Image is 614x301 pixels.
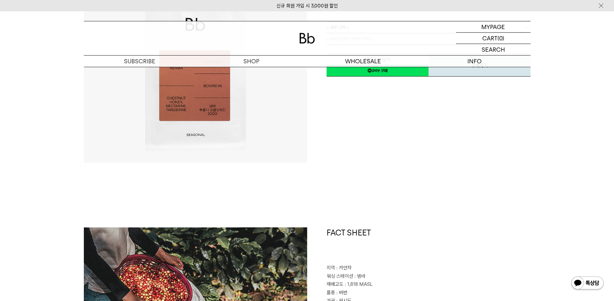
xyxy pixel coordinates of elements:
[336,290,347,296] span: : 버번
[345,281,373,287] span: : 1,818 MASL
[354,273,365,279] span: : 넴바
[327,290,335,296] span: 품종
[84,56,195,67] a: SUBSCRIBE
[336,265,352,271] span: : 카얀자
[327,65,429,77] a: 새창
[276,3,338,9] a: 신규 회원 가입 시 3,000원 할인
[456,21,530,33] a: MYPAGE
[327,281,343,287] span: 재배고도
[327,265,335,271] span: 지역
[482,33,497,44] p: CART
[481,21,505,32] p: MYPAGE
[482,44,505,55] p: SEARCH
[327,227,530,264] h1: FACT SHEET
[419,56,530,67] p: INFO
[307,56,419,67] p: WHOLESALE
[195,56,307,67] a: SHOP
[327,273,353,279] span: 워싱 스테이션
[497,33,504,44] p: (0)
[571,276,604,291] img: 카카오톡 채널 1:1 채팅 버튼
[456,33,530,44] a: CART (0)
[299,33,315,44] img: 로고
[429,54,530,77] button: 구매하기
